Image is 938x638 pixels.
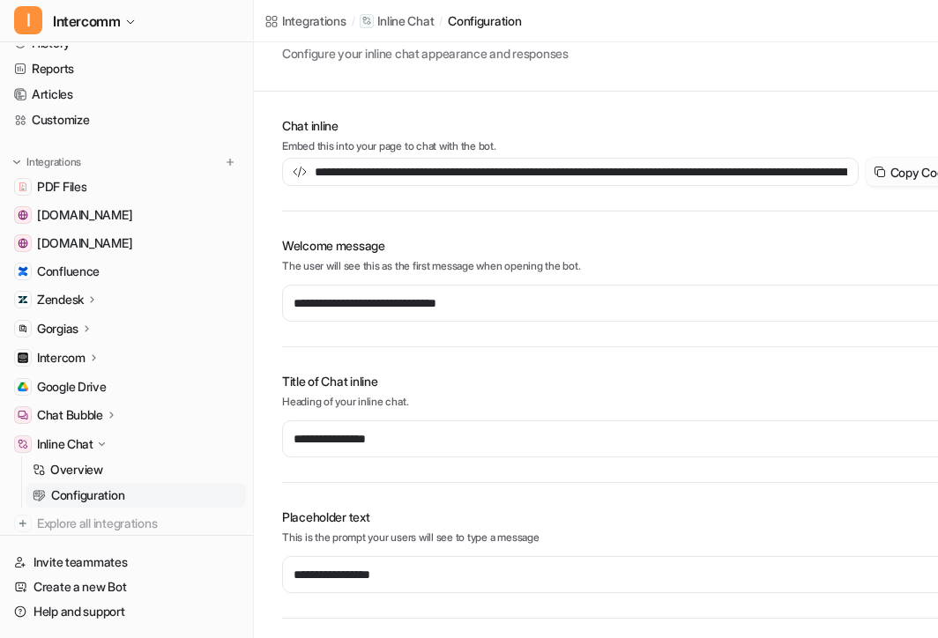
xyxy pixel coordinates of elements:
[264,11,346,30] a: Integrations
[7,511,246,536] a: Explore all integrations
[53,9,120,33] span: Intercomm
[7,203,246,227] a: www.helpdesk.com[DOMAIN_NAME]
[26,457,246,482] a: Overview
[11,156,23,168] img: expand menu
[18,238,28,249] img: app.intercom.com
[7,82,246,107] a: Articles
[37,291,84,308] p: Zendesk
[7,259,246,284] a: ConfluenceConfluence
[377,12,434,30] p: Inline Chat
[7,108,246,132] a: Customize
[37,320,78,338] p: Gorgias
[18,323,28,334] img: Gorgias
[37,178,86,196] span: PDF Files
[282,44,569,63] p: Configure your inline chat appearance and responses
[7,174,246,199] a: PDF FilesPDF Files
[18,210,28,220] img: www.helpdesk.com
[37,378,107,396] span: Google Drive
[224,156,236,168] img: menu_add.svg
[37,234,132,252] span: [DOMAIN_NAME]
[37,406,103,424] p: Chat Bubble
[18,410,28,420] img: Chat Bubble
[7,550,246,575] a: Invite teammates
[37,206,132,224] span: [DOMAIN_NAME]
[18,382,28,392] img: Google Drive
[18,266,28,277] img: Confluence
[37,509,239,538] span: Explore all integrations
[18,352,28,363] img: Intercom
[14,6,42,34] span: I
[18,439,28,449] img: Inline Chat
[37,435,93,453] p: Inline Chat
[37,349,86,367] p: Intercom
[448,11,521,30] a: configuration
[7,231,246,256] a: app.intercom.com[DOMAIN_NAME]
[18,182,28,192] img: PDF Files
[51,486,124,504] p: Configuration
[439,13,443,29] span: /
[352,13,355,29] span: /
[26,483,246,508] a: Configuration
[7,375,246,399] a: Google DriveGoogle Drive
[360,12,434,30] a: Inline Chat
[37,263,100,280] span: Confluence
[18,294,28,305] img: Zendesk
[50,461,103,478] p: Overview
[7,56,246,81] a: Reports
[7,153,86,171] button: Integrations
[7,575,246,599] a: Create a new Bot
[282,11,346,30] div: Integrations
[26,155,81,169] p: Integrations
[7,599,246,624] a: Help and support
[14,515,32,532] img: explore all integrations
